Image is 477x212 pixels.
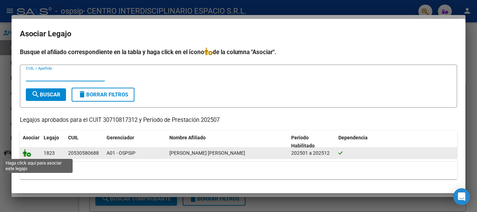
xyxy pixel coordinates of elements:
div: 202501 a 202512 [291,149,333,157]
datatable-header-cell: Legajo [41,130,65,153]
div: Open Intercom Messenger [453,188,470,205]
span: A01 - OSPSIP [107,150,135,156]
datatable-header-cell: Nombre Afiliado [167,130,288,153]
h4: Busque el afiliado correspondiente en la tabla y haga click en el ícono de la columna "Asociar". [20,47,457,57]
mat-icon: delete [78,90,86,98]
span: 1823 [44,150,55,156]
h2: Asociar Legajo [20,27,457,41]
datatable-header-cell: Asociar [20,130,41,153]
button: Buscar [26,88,66,101]
span: CUIL [68,135,79,140]
span: Asociar [23,135,39,140]
datatable-header-cell: Dependencia [336,130,457,153]
span: Gerenciador [107,135,134,140]
datatable-header-cell: Gerenciador [104,130,167,153]
span: Legajo [44,135,59,140]
p: Legajos aprobados para el CUIT 30710817312 y Período de Prestación 202507 [20,116,457,125]
datatable-header-cell: Periodo Habilitado [288,130,336,153]
mat-icon: search [31,90,40,98]
div: 20530580688 [68,149,99,157]
span: Nombre Afiliado [169,135,206,140]
span: Dependencia [338,135,368,140]
span: Periodo Habilitado [291,135,315,148]
span: Borrar Filtros [78,92,128,98]
div: 1 registros [20,162,457,179]
span: Buscar [31,92,60,98]
button: Borrar Filtros [72,88,134,102]
datatable-header-cell: CUIL [65,130,104,153]
span: ZACK AVILA KEVIN EMANUEL [169,150,245,156]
